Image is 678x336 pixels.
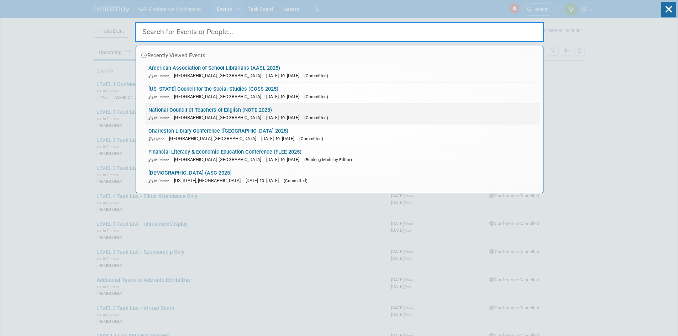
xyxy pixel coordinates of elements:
[304,94,328,99] span: (Committed)
[145,145,540,166] a: Financial Literacy & Economic Education Conference (FLEE 2025) In-Person [GEOGRAPHIC_DATA], [GEOG...
[174,115,265,120] span: [GEOGRAPHIC_DATA], [GEOGRAPHIC_DATA]
[148,74,173,78] span: In-Person
[266,115,303,120] span: [DATE] to [DATE]
[145,124,540,145] a: Charleston Library Conference ([GEOGRAPHIC_DATA] 2025) Hybrid [GEOGRAPHIC_DATA], [GEOGRAPHIC_DATA...
[246,178,282,183] span: [DATE] to [DATE]
[145,62,540,82] a: American Association of School Librarians (AASL 2025) In-Person [GEOGRAPHIC_DATA], [GEOGRAPHIC_DA...
[174,178,244,183] span: [US_STATE], [GEOGRAPHIC_DATA]
[266,94,303,99] span: [DATE] to [DATE]
[284,178,308,183] span: (Committed)
[174,73,265,78] span: [GEOGRAPHIC_DATA], [GEOGRAPHIC_DATA]
[304,115,328,120] span: (Committed)
[304,73,328,78] span: (Committed)
[174,157,265,162] span: [GEOGRAPHIC_DATA], [GEOGRAPHIC_DATA]
[266,73,303,78] span: [DATE] to [DATE]
[135,22,544,42] input: Search for Events or People...
[148,178,173,183] span: In-Person
[261,136,298,141] span: [DATE] to [DATE]
[266,157,303,162] span: [DATE] to [DATE]
[169,136,260,141] span: [GEOGRAPHIC_DATA], [GEOGRAPHIC_DATA]
[145,103,540,124] a: National Council of Teachers of English (NCTE 2025) In-Person [GEOGRAPHIC_DATA], [GEOGRAPHIC_DATA...
[140,46,540,62] div: Recently Viewed Events:
[145,82,540,103] a: [US_STATE] Council for the Social Studies (GCSS 2025) In-Person [GEOGRAPHIC_DATA], [GEOGRAPHIC_DA...
[148,137,168,141] span: Hybrid
[145,166,540,187] a: [DEMOGRAPHIC_DATA] (ASC 2025) In-Person [US_STATE], [GEOGRAPHIC_DATA] [DATE] to [DATE] (Committed)
[148,158,173,162] span: In-Person
[148,116,173,120] span: In-Person
[299,136,323,141] span: (Committed)
[148,95,173,99] span: In-Person
[174,94,265,99] span: [GEOGRAPHIC_DATA], [GEOGRAPHIC_DATA]
[304,157,352,162] span: (Booking Made by Editor)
